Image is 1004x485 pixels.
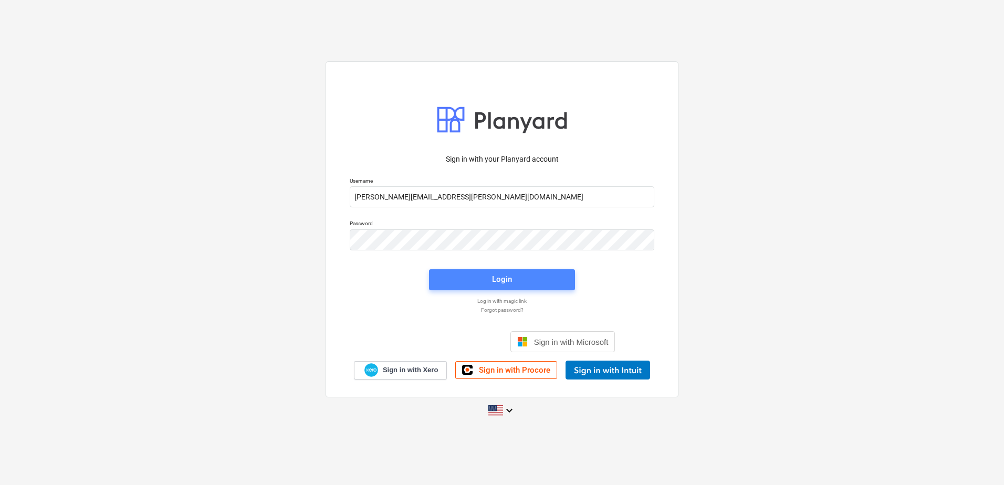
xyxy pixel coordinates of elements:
[344,298,660,304] a: Log in with magic link
[344,307,660,313] a: Forgot password?
[951,435,1004,485] iframe: Chat Widget
[350,154,654,165] p: Sign in with your Planyard account
[350,177,654,186] p: Username
[429,269,575,290] button: Login
[517,336,528,347] img: Microsoft logo
[350,186,654,207] input: Username
[479,365,550,375] span: Sign in with Procore
[534,338,609,346] span: Sign in with Microsoft
[455,361,557,379] a: Sign in with Procore
[492,272,512,286] div: Login
[354,361,447,379] a: Sign in with Xero
[364,363,378,377] img: Xero logo
[384,330,507,353] iframe: Poga Pierakstīties ar Google kontu
[383,365,438,375] span: Sign in with Xero
[350,220,654,229] p: Password
[503,404,516,417] i: keyboard_arrow_down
